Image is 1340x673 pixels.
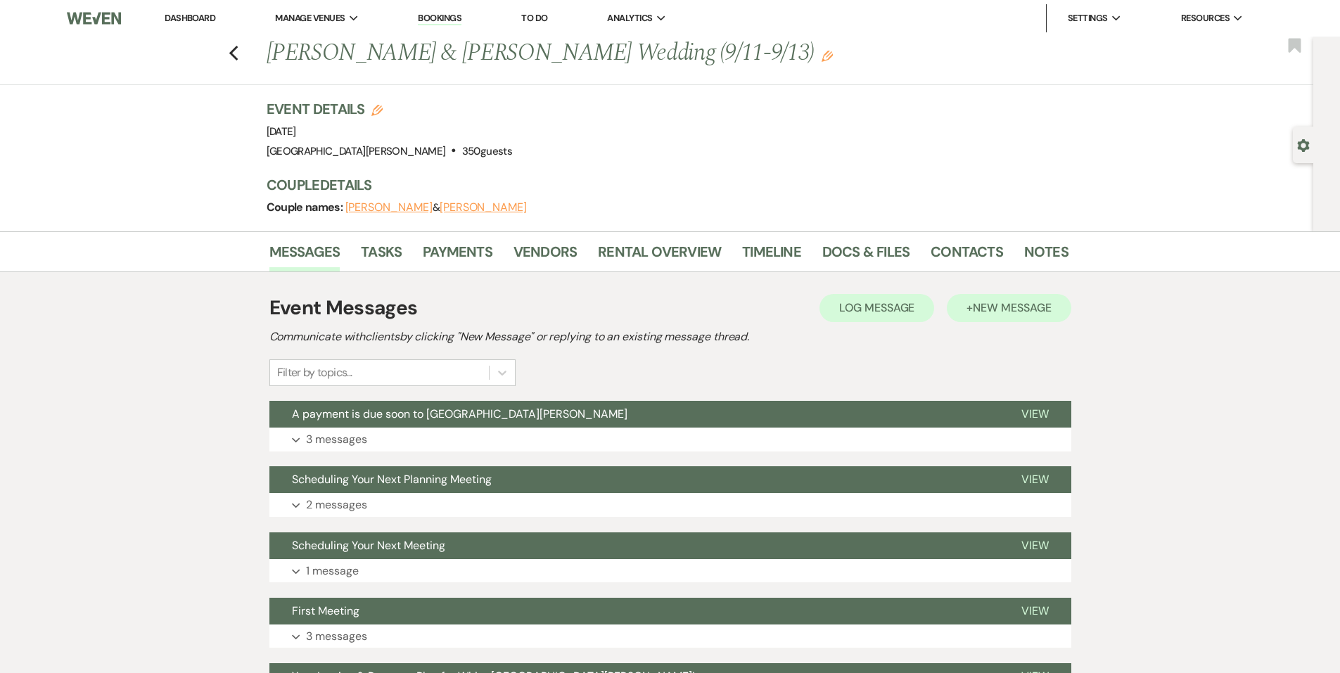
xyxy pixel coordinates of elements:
[1181,11,1230,25] span: Resources
[999,532,1071,559] button: View
[513,241,577,271] a: Vendors
[423,241,492,271] a: Payments
[292,472,492,487] span: Scheduling Your Next Planning Meeting
[306,496,367,514] p: 2 messages
[306,430,367,449] p: 3 messages
[277,364,352,381] div: Filter by topics...
[269,428,1071,451] button: 3 messages
[269,293,418,323] h1: Event Messages
[269,559,1071,583] button: 1 message
[839,300,914,315] span: Log Message
[269,328,1071,345] h2: Communicate with clients by clicking "New Message" or replying to an existing message thread.
[292,406,627,421] span: A payment is due soon to [GEOGRAPHIC_DATA][PERSON_NAME]
[165,12,215,24] a: Dashboard
[440,202,527,213] button: [PERSON_NAME]
[1021,406,1049,421] span: View
[269,532,999,559] button: Scheduling Your Next Meeting
[947,294,1071,322] button: +New Message
[1068,11,1108,25] span: Settings
[418,12,461,25] a: Bookings
[1021,538,1049,553] span: View
[67,4,120,33] img: Weven Logo
[306,562,359,580] p: 1 message
[999,598,1071,624] button: View
[819,294,934,322] button: Log Message
[822,49,833,62] button: Edit
[267,99,512,119] h3: Event Details
[1297,138,1310,151] button: Open lead details
[999,401,1071,428] button: View
[999,466,1071,493] button: View
[598,241,721,271] a: Rental Overview
[267,175,1054,195] h3: Couple Details
[269,598,999,624] button: First Meeting
[267,124,296,139] span: [DATE]
[345,202,433,213] button: [PERSON_NAME]
[973,300,1051,315] span: New Message
[269,493,1071,517] button: 2 messages
[269,241,340,271] a: Messages
[306,627,367,646] p: 3 messages
[292,603,359,618] span: First Meeting
[607,11,652,25] span: Analytics
[292,538,445,553] span: Scheduling Your Next Meeting
[822,241,910,271] a: Docs & Files
[267,200,345,214] span: Couple names:
[345,200,527,214] span: &
[521,12,547,24] a: To Do
[361,241,402,271] a: Tasks
[275,11,345,25] span: Manage Venues
[742,241,801,271] a: Timeline
[462,144,512,158] span: 350 guests
[1021,603,1049,618] span: View
[269,624,1071,648] button: 3 messages
[267,144,446,158] span: [GEOGRAPHIC_DATA][PERSON_NAME]
[267,37,897,70] h1: [PERSON_NAME] & [PERSON_NAME] Wedding (9/11-9/13)
[269,401,999,428] button: A payment is due soon to [GEOGRAPHIC_DATA][PERSON_NAME]
[1024,241,1068,271] a: Notes
[1021,472,1049,487] span: View
[931,241,1003,271] a: Contacts
[269,466,999,493] button: Scheduling Your Next Planning Meeting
